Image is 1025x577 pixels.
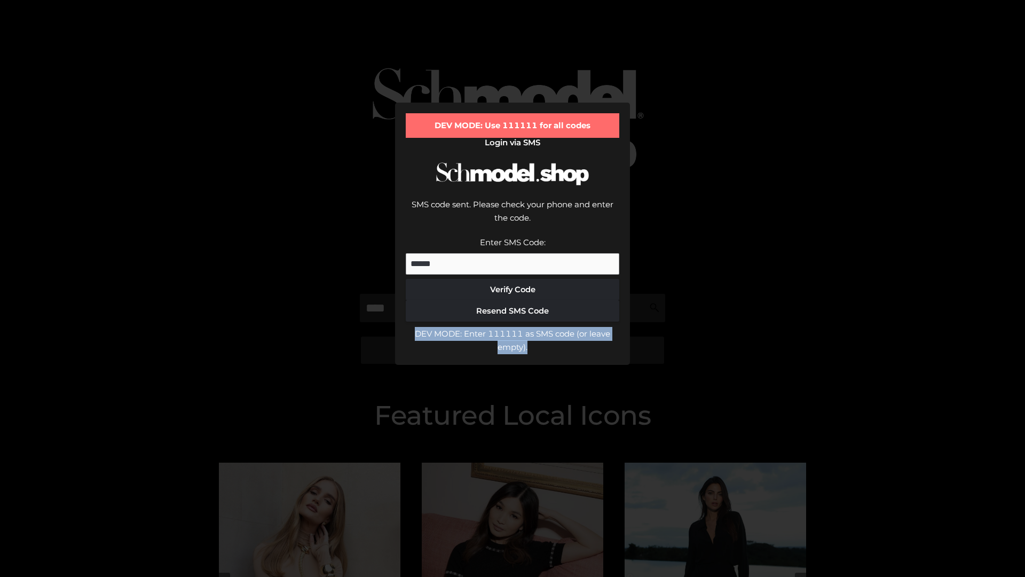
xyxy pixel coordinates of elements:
button: Resend SMS Code [406,300,619,322]
button: Verify Code [406,279,619,300]
label: Enter SMS Code: [480,237,546,247]
div: SMS code sent. Please check your phone and enter the code. [406,198,619,236]
div: DEV MODE: Enter 111111 as SMS code (or leave empty). [406,327,619,354]
h2: Login via SMS [406,138,619,147]
div: DEV MODE: Use 111111 for all codes [406,113,619,138]
img: Schmodel Logo [432,153,593,195]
